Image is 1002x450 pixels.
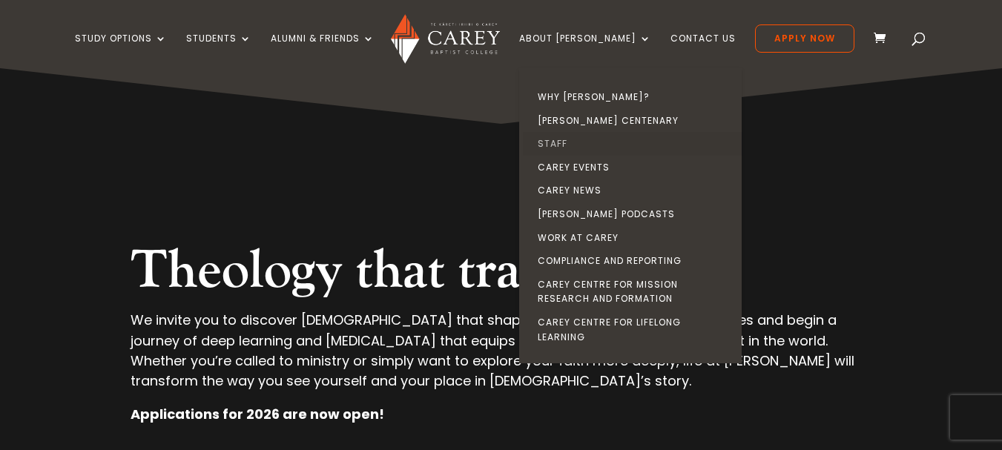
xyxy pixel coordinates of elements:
[523,311,745,348] a: Carey Centre for Lifelong Learning
[755,24,854,53] a: Apply Now
[131,405,384,423] strong: Applications for 2026 are now open!
[523,156,745,179] a: Carey Events
[271,33,375,68] a: Alumni & Friends
[523,179,745,202] a: Carey News
[523,202,745,226] a: [PERSON_NAME] Podcasts
[186,33,251,68] a: Students
[75,33,167,68] a: Study Options
[519,33,651,68] a: About [PERSON_NAME]
[670,33,736,68] a: Contact Us
[523,273,745,311] a: Carey Centre for Mission Research and Formation
[523,109,745,133] a: [PERSON_NAME] Centenary
[523,132,745,156] a: Staff
[523,249,745,273] a: Compliance and Reporting
[523,85,745,109] a: Why [PERSON_NAME]?
[131,310,871,404] p: We invite you to discover [DEMOGRAPHIC_DATA] that shapes hearts, minds, and communities and begin...
[131,239,871,310] h2: Theology that transforms
[523,226,745,250] a: Work at Carey
[391,14,500,64] img: Carey Baptist College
